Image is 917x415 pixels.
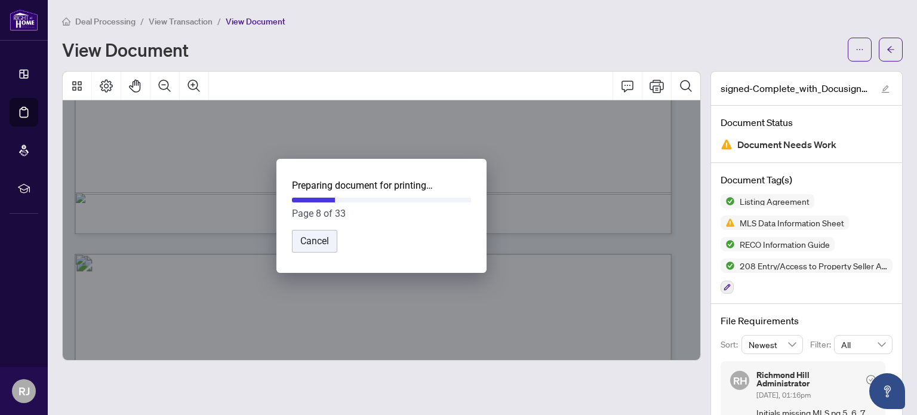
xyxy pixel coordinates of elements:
span: Deal Processing [75,16,136,27]
span: RJ [19,383,30,399]
img: Document Status [721,139,733,150]
li: / [140,14,144,28]
button: Open asap [869,373,905,409]
img: logo [10,9,38,31]
span: RECO Information Guide [735,240,835,248]
h5: Richmond Hill Administrator [756,371,861,388]
span: RH [733,373,747,389]
span: edit [881,85,890,93]
span: arrow-left [887,45,895,54]
span: 208 Entry/Access to Property Seller Acknowledgement [735,262,893,270]
img: Status Icon [721,237,735,251]
h1: View Document [62,40,189,59]
span: Document Needs Work [737,137,836,153]
span: home [62,17,70,26]
h4: Document Tag(s) [721,173,893,187]
span: Newest [749,336,796,353]
li: / [217,14,221,28]
span: View Transaction [149,16,213,27]
p: Sort: [721,338,741,351]
span: MLS Data Information Sheet [735,219,849,227]
img: Status Icon [721,216,735,230]
span: [DATE], 01:16pm [756,391,811,399]
h4: File Requirements [721,313,893,328]
img: Status Icon [721,259,735,273]
span: ellipsis [856,45,864,54]
p: Filter: [810,338,834,351]
img: Status Icon [721,194,735,208]
span: signed-Complete_with_Docusign_Ontario_208_-_Entry 6.pdf [721,81,870,96]
span: Listing Agreement [735,197,814,205]
span: View Document [226,16,285,27]
span: All [841,336,885,353]
h4: Document Status [721,115,893,130]
span: check-circle [866,375,876,385]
